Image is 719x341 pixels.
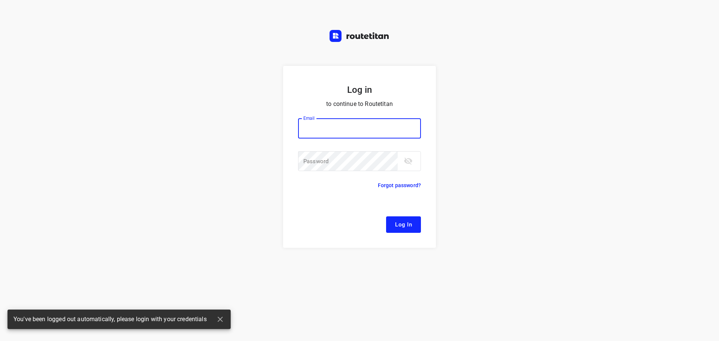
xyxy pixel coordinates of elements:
[330,30,389,42] img: Routetitan
[378,181,421,190] p: Forgot password?
[386,216,421,233] button: Log In
[395,220,412,229] span: Log In
[13,315,207,324] span: You've been logged out automatically, please login with your credentials
[298,99,421,109] p: to continue to Routetitan
[298,84,421,96] h5: Log in
[401,153,416,168] button: toggle password visibility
